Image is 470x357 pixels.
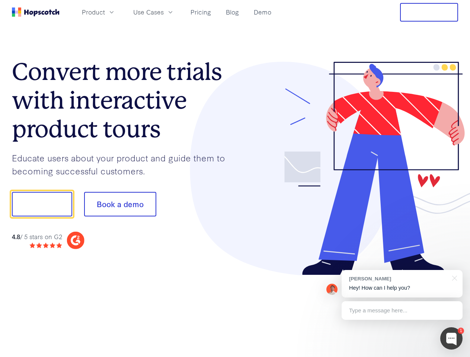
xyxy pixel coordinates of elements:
a: Pricing [188,6,214,18]
button: Product [77,6,120,18]
div: [PERSON_NAME] [349,275,448,282]
button: Free Trial [400,3,458,22]
a: Demo [251,6,274,18]
div: / 5 stars on G2 [12,232,62,241]
h1: Convert more trials with interactive product tours [12,58,235,143]
button: Book a demo [84,192,156,216]
a: Blog [223,6,242,18]
p: Educate users about your product and guide them to becoming successful customers. [12,151,235,177]
p: Hey! How can I help you? [349,284,455,292]
button: Use Cases [129,6,179,18]
a: Home [12,7,60,17]
span: Use Cases [133,7,164,17]
button: Show me! [12,192,72,216]
strong: 4.8 [12,232,20,241]
img: Mark Spera [326,284,338,295]
span: Product [82,7,105,17]
div: 1 [458,328,464,334]
div: Type a message here... [342,301,463,320]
